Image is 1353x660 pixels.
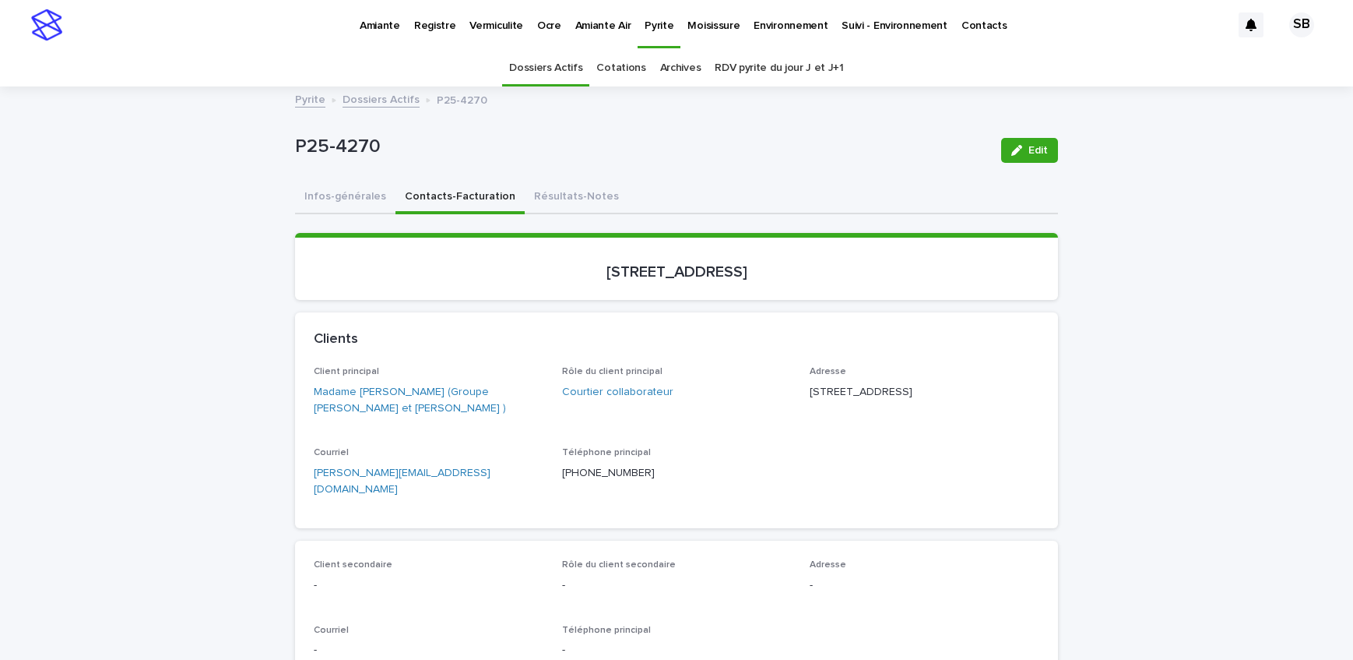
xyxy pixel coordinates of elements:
[562,384,673,401] a: Courtier collaborateur
[314,331,358,348] h2: Clients
[562,626,651,635] span: Téléphone principal
[31,9,62,41] img: stacker-logo-s-only.png
[562,367,662,376] span: Rôle du client principal
[810,367,846,376] span: Adresse
[1028,145,1048,156] span: Edit
[437,90,487,108] p: P25-4270
[810,384,1039,401] p: [STREET_ADDRESS]
[562,560,676,570] span: Rôle du client secondaire
[314,367,379,376] span: Client principal
[562,642,792,658] p: -
[314,642,543,658] p: -
[525,182,628,214] button: Résultats-Notes
[810,560,846,570] span: Adresse
[314,626,349,635] span: Courriel
[562,465,792,482] p: [PHONE_NUMBER]
[509,50,582,86] a: Dossiers Actifs
[314,448,349,457] span: Courriel
[314,468,490,495] a: [PERSON_NAME][EMAIL_ADDRESS][DOMAIN_NAME]
[295,90,325,108] a: Pyrite
[295,136,989,158] p: P25-4270
[314,384,543,417] a: Madame [PERSON_NAME] (Groupe [PERSON_NAME] et [PERSON_NAME] )
[395,182,525,214] button: Contacts-Facturation
[562,448,651,457] span: Téléphone principal
[314,577,543,594] p: -
[562,577,792,594] p: -
[343,90,420,108] a: Dossiers Actifs
[1001,138,1058,163] button: Edit
[295,182,395,214] button: Infos-générales
[810,577,1039,594] p: -
[715,50,844,86] a: RDV pyrite du jour J et J+1
[314,263,1039,281] p: [STREET_ADDRESS]
[1289,12,1314,37] div: SB
[660,50,701,86] a: Archives
[596,50,645,86] a: Cotations
[314,560,392,570] span: Client secondaire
